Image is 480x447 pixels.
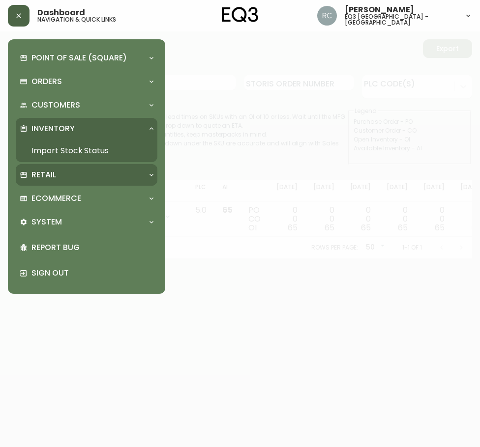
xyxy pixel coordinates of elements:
[345,14,456,26] h5: eq3 [GEOGRAPHIC_DATA] - [GEOGRAPHIC_DATA]
[31,53,127,63] p: Point of Sale (Square)
[16,118,157,140] div: Inventory
[16,94,157,116] div: Customers
[31,100,80,111] p: Customers
[31,169,56,180] p: Retail
[16,188,157,209] div: Ecommerce
[16,164,157,186] div: Retail
[16,260,157,286] div: Sign Out
[31,76,62,87] p: Orders
[317,6,337,26] img: 75cc83b809079a11c15b21e94bbc0507
[31,123,75,134] p: Inventory
[37,17,116,23] h5: navigation & quick links
[16,71,157,92] div: Orders
[31,193,81,204] p: Ecommerce
[37,9,85,17] span: Dashboard
[16,47,157,69] div: Point of Sale (Square)
[31,217,62,227] p: System
[31,268,153,279] p: Sign Out
[222,7,258,23] img: logo
[345,6,414,14] span: [PERSON_NAME]
[16,211,157,233] div: System
[16,140,157,162] a: Import Stock Status
[16,235,157,260] div: Report Bug
[31,242,153,253] p: Report Bug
